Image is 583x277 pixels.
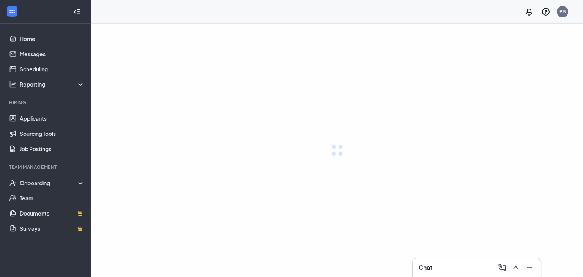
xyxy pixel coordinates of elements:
[20,179,85,187] div: Onboarding
[559,8,566,15] div: PB
[9,179,17,187] svg: UserCheck
[20,141,85,156] a: Job Postings
[20,206,85,221] a: DocumentsCrown
[20,31,85,46] a: Home
[20,46,85,61] a: Messages
[495,261,507,274] button: ComposeMessage
[419,263,432,272] h3: Chat
[9,80,17,88] svg: Analysis
[9,99,83,106] div: Hiring
[498,263,507,272] svg: ComposeMessage
[523,261,535,274] button: Minimize
[525,7,534,16] svg: Notifications
[20,221,85,236] a: SurveysCrown
[541,7,550,16] svg: QuestionInfo
[8,8,16,15] svg: WorkstreamLogo
[509,261,521,274] button: ChevronUp
[9,164,83,170] div: Team Management
[20,61,85,77] a: Scheduling
[20,80,85,88] div: Reporting
[20,111,85,126] a: Applicants
[525,263,534,272] svg: Minimize
[73,8,81,16] svg: Collapse
[20,126,85,141] a: Sourcing Tools
[511,263,520,272] svg: ChevronUp
[20,190,85,206] a: Team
